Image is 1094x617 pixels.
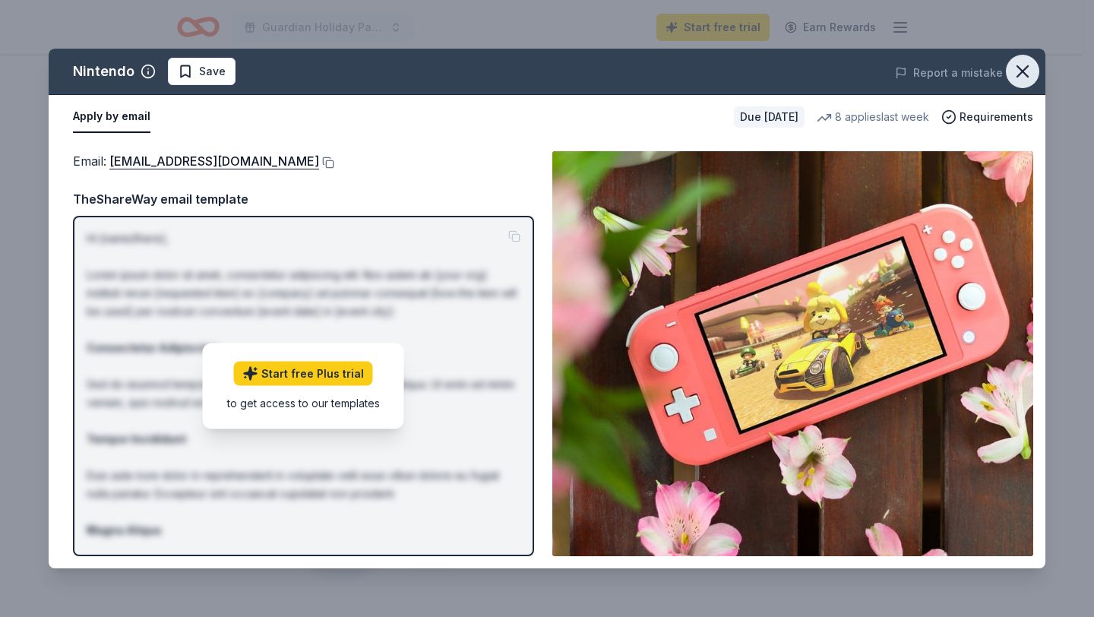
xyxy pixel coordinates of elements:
span: Email : [73,153,319,169]
button: Requirements [941,108,1033,126]
strong: Tempor Incididunt [87,432,186,445]
div: TheShareWay email template [73,189,534,209]
span: Save [199,62,226,81]
img: Image for Nintendo [552,151,1033,556]
strong: Consectetur Adipiscing [87,341,217,354]
a: Start free Plus trial [234,361,373,385]
div: Nintendo [73,59,134,84]
div: Due [DATE] [734,106,805,128]
span: Requirements [960,108,1033,126]
button: Save [168,58,236,85]
div: to get access to our templates [227,394,380,410]
button: Report a mistake [895,64,1003,82]
a: [EMAIL_ADDRESS][DOMAIN_NAME] [109,151,319,171]
button: Apply by email [73,101,150,133]
strong: Magna Aliqua [87,524,161,536]
div: 8 applies last week [817,108,929,126]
